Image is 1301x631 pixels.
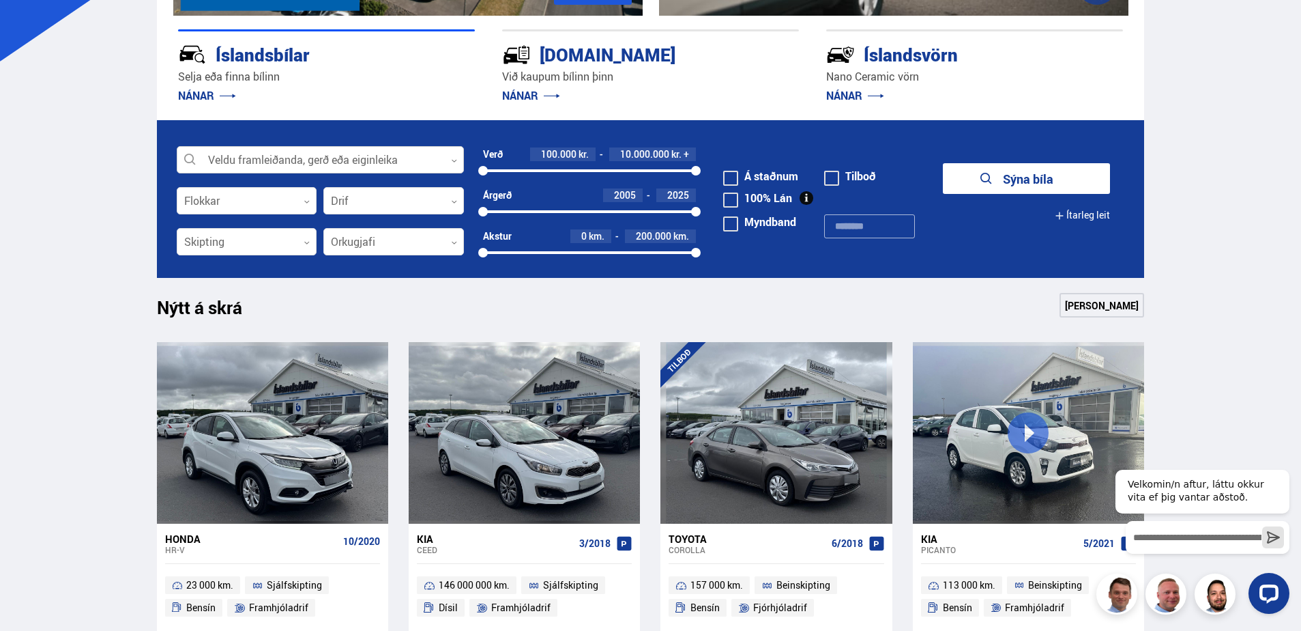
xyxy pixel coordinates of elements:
[1028,577,1082,593] span: Beinskipting
[483,231,512,242] div: Akstur
[826,88,884,103] a: NÁNAR
[673,231,689,242] span: km.
[543,577,598,593] span: Sjálfskipting
[343,536,380,547] span: 10/2020
[753,600,807,616] span: Fjórhjóladrif
[581,229,587,242] span: 0
[943,600,972,616] span: Bensín
[620,148,669,160] span: 10.000.000
[943,577,995,593] span: 113 000 km.
[824,171,876,182] label: Tilboð
[178,40,207,69] img: JRvxyua_JYH6wB4c.svg
[165,545,338,555] div: HR-V
[165,533,338,545] div: Honda
[667,188,689,201] span: 2025
[776,577,830,593] span: Beinskipting
[669,533,825,545] div: Toyota
[832,538,863,549] span: 6/2018
[1098,576,1139,617] img: FbJEzSuNWCJXmdc-.webp
[690,600,720,616] span: Bensín
[178,42,426,66] div: Íslandsbílar
[417,533,574,545] div: Kia
[178,88,236,103] a: NÁNAR
[1083,538,1115,549] span: 5/2021
[502,88,560,103] a: NÁNAR
[579,538,611,549] span: 3/2018
[502,40,531,69] img: tr5P-W3DuiFaO7aO.svg
[483,149,503,160] div: Verð
[614,188,636,201] span: 2005
[579,149,589,160] span: kr.
[943,163,1110,194] button: Sýna bíla
[502,42,750,66] div: [DOMAIN_NAME]
[826,40,855,69] img: -Svtn6bYgwAsiwNX.svg
[589,231,604,242] span: km.
[723,193,792,204] label: 100% Lán
[826,69,1123,85] p: Nano Ceramic vörn
[178,69,475,85] p: Selja eða finna bílinn
[267,577,322,593] span: Sjálfskipting
[186,577,233,593] span: 23 000 km.
[669,545,825,555] div: Corolla
[1055,200,1110,231] button: Ítarleg leit
[502,69,799,85] p: Við kaupum bílinn þinn
[439,600,458,616] span: Dísil
[723,171,798,182] label: Á staðnum
[921,545,1078,555] div: Picanto
[439,577,510,593] span: 146 000 000 km.
[417,545,574,555] div: Ceed
[921,533,1078,545] div: Kia
[541,148,576,160] span: 100.000
[1005,600,1064,616] span: Framhjóladrif
[1105,445,1295,625] iframe: LiveChat chat widget
[826,42,1075,66] div: Íslandsvörn
[684,149,689,160] span: +
[723,216,796,227] label: Myndband
[483,190,512,201] div: Árgerð
[249,600,308,616] span: Framhjóladrif
[636,229,671,242] span: 200.000
[491,600,551,616] span: Framhjóladrif
[1059,293,1144,318] a: [PERSON_NAME]
[671,149,682,160] span: kr.
[186,600,216,616] span: Bensín
[690,577,743,593] span: 157 000 km.
[157,297,266,326] h1: Nýtt á skrá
